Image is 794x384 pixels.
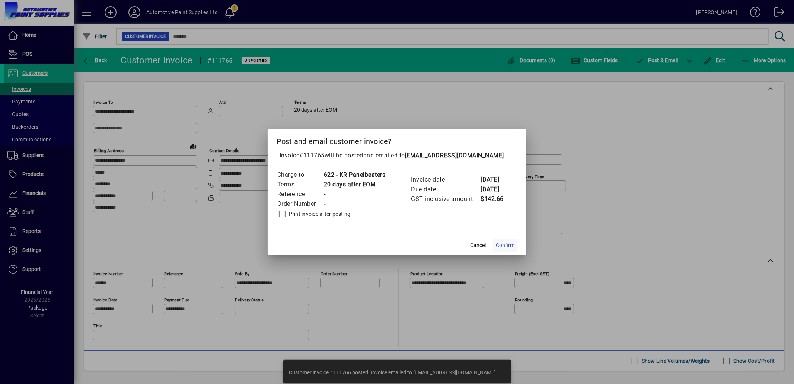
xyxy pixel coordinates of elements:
td: Order Number [277,199,323,209]
td: GST inclusive amount [411,194,480,204]
td: [DATE] [480,175,510,185]
b: [EMAIL_ADDRESS][DOMAIN_NAME] [405,152,504,159]
td: - [323,189,386,199]
td: Due date [411,185,480,194]
td: $142.66 [480,194,510,204]
span: Confirm [496,241,514,249]
span: and emailed to [363,152,504,159]
button: Confirm [493,239,517,252]
td: 622 - KR Panelbeaters [323,170,386,180]
td: Reference [277,189,323,199]
span: #111765 [299,152,325,159]
td: - [323,199,386,209]
h2: Post and email customer invoice? [268,129,527,151]
button: Cancel [466,239,490,252]
td: Invoice date [411,175,480,185]
span: Cancel [470,241,486,249]
td: 20 days after EOM [323,180,386,189]
label: Print invoice after posting [287,210,351,218]
p: Invoice will be posted . [277,151,518,160]
td: [DATE] [480,185,510,194]
td: Charge to [277,170,323,180]
td: Terms [277,180,323,189]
